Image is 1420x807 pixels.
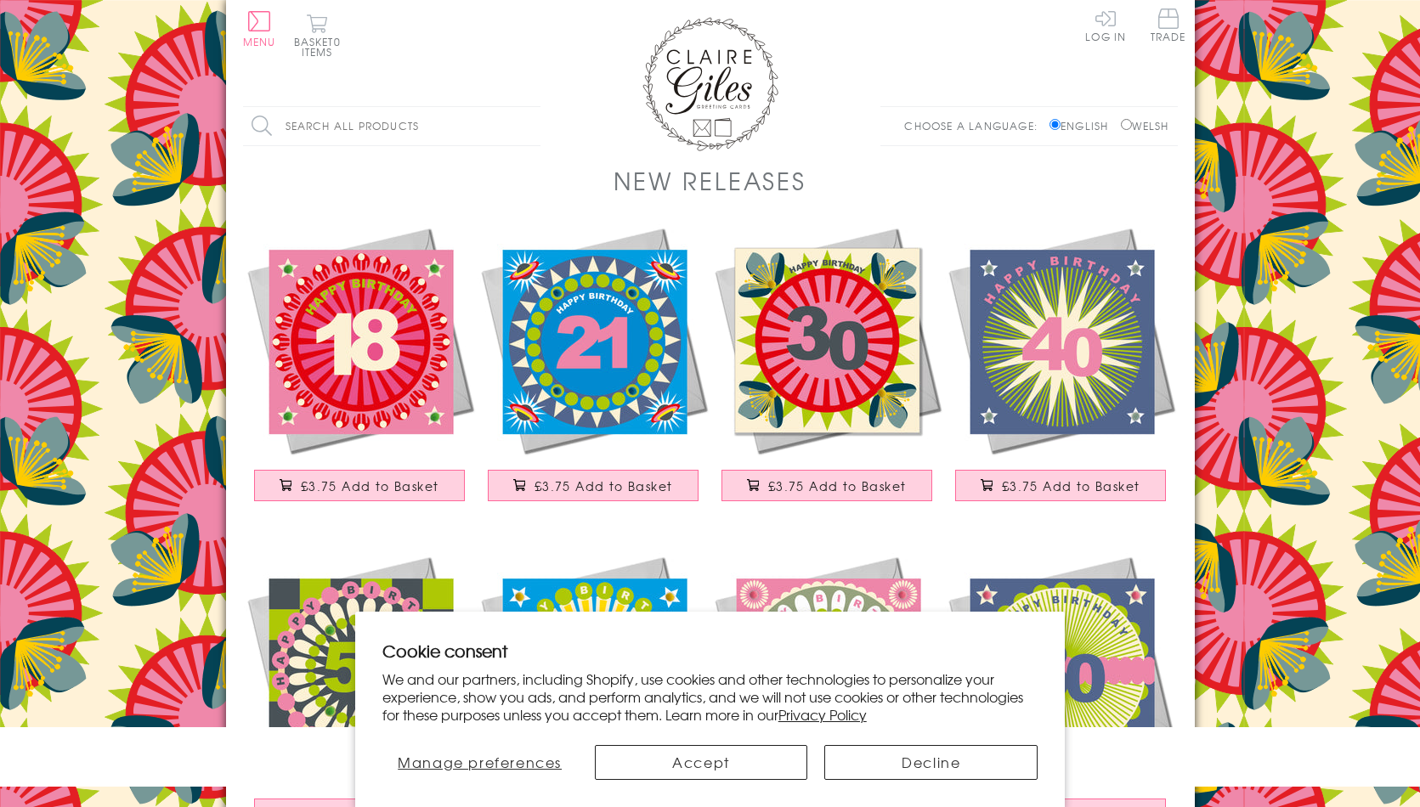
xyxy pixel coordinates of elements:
input: Search all products [243,107,540,145]
button: £3.75 Add to Basket [488,470,699,501]
a: Birthday Card, Age 30 - Flowers, Happy 30th Birthday, Embellished with pompoms £3.75 Add to Basket [710,223,944,518]
img: Birthday Card, Age 80 - Wheel, Happy 80th Birthday, Embellished with pompoms [944,552,1178,786]
input: Search [523,107,540,145]
span: £3.75 Add to Basket [1002,477,1140,494]
button: Accept [595,745,808,780]
span: £3.75 Add to Basket [301,477,439,494]
img: Birthday Card, Age 18 - Pink Circle, Happy 18th Birthday, Embellished with pompoms [243,223,477,457]
h2: Cookie consent [382,639,1038,663]
a: Birthday Card, Age 18 - Pink Circle, Happy 18th Birthday, Embellished with pompoms £3.75 Add to B... [243,223,477,518]
button: £3.75 Add to Basket [955,470,1166,501]
img: Birthday Card, Age 21 - Blue Circle, Happy 21st Birthday, Embellished with pompoms [477,223,710,457]
img: Birthday Card, Age 40 - Starburst, Happy 40th Birthday, Embellished with pompoms [944,223,1178,457]
label: English [1049,118,1117,133]
a: Birthday Card, Age 40 - Starburst, Happy 40th Birthday, Embellished with pompoms £3.75 Add to Basket [944,223,1178,518]
img: Birthday Card, Age 70 - Flower Power, Happy 70th Birthday, Embellished with pompoms [710,552,944,786]
p: Choose a language: [904,118,1046,133]
span: Menu [243,34,276,49]
button: £3.75 Add to Basket [254,470,465,501]
a: Birthday Card, Age 21 - Blue Circle, Happy 21st Birthday, Embellished with pompoms £3.75 Add to B... [477,223,710,518]
span: £3.75 Add to Basket [768,477,907,494]
img: Birthday Card, Age 50 - Chequers, Happy 50th Birthday, Embellished with pompoms [243,552,477,786]
img: Claire Giles Greetings Cards [642,17,778,151]
input: Welsh [1121,119,1132,130]
button: Decline [824,745,1038,780]
span: Manage preferences [398,752,562,772]
img: Birthday Card, Age 60 - Sunshine, Happy 60th Birthday, Embellished with pompoms [477,552,710,786]
a: Log In [1085,8,1126,42]
button: Manage preferences [382,745,578,780]
button: Basket0 items [294,14,341,57]
a: Trade [1151,8,1186,45]
span: Trade [1151,8,1186,42]
span: 0 items [302,34,341,59]
h1: New Releases [614,163,806,198]
span: £3.75 Add to Basket [535,477,673,494]
input: English [1049,119,1061,130]
label: Welsh [1121,118,1169,133]
p: We and our partners, including Shopify, use cookies and other technologies to personalize your ex... [382,670,1038,723]
button: £3.75 Add to Basket [721,470,932,501]
button: Menu [243,11,276,47]
a: Privacy Policy [778,704,867,725]
img: Birthday Card, Age 30 - Flowers, Happy 30th Birthday, Embellished with pompoms [710,223,944,457]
